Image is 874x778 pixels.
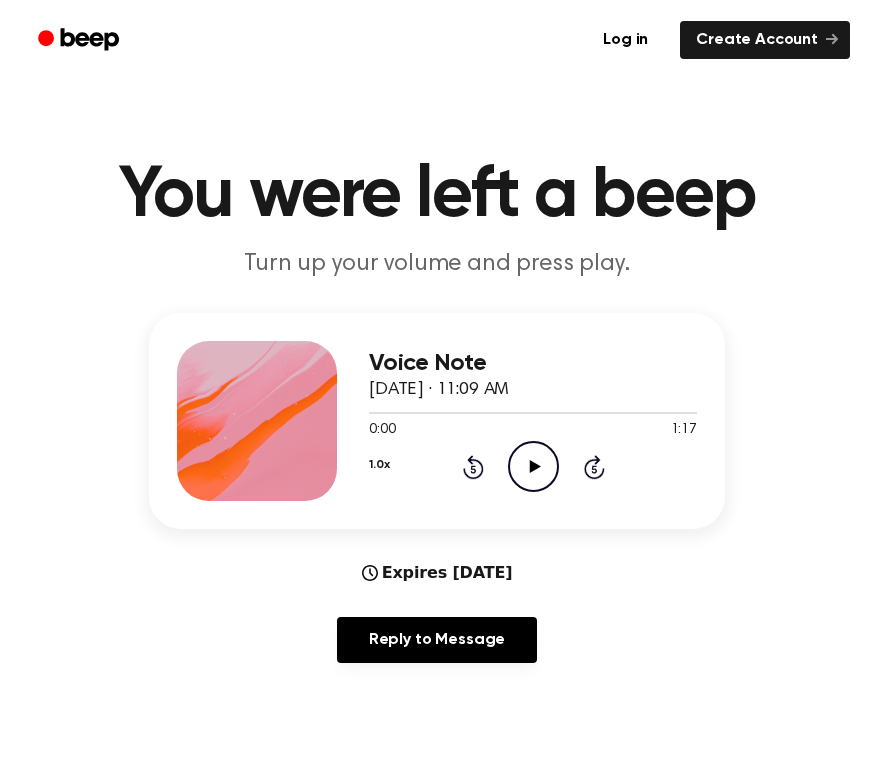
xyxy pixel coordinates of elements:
[369,448,389,482] button: 1.0x
[369,420,395,441] span: 0:00
[53,248,821,281] p: Turn up your volume and press play.
[369,350,697,377] h3: Voice Note
[362,561,513,585] div: Expires [DATE]
[24,160,850,232] h1: You were left a beep
[671,420,697,441] span: 1:17
[369,381,509,399] span: [DATE] · 11:09 AM
[680,21,850,59] a: Create Account
[337,617,537,663] a: Reply to Message
[583,17,668,63] a: Log in
[24,21,137,60] a: Beep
